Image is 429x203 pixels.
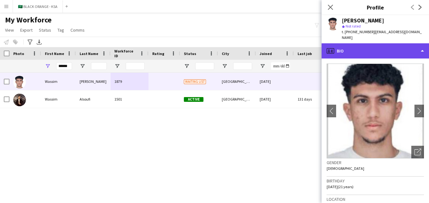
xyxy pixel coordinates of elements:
span: Comms [70,27,85,33]
app-action-btn: Export XLSX [35,38,43,46]
span: Rating [152,51,164,56]
span: Export [20,27,33,33]
div: Bio [322,43,429,58]
span: Last job [298,51,312,56]
span: Active [184,97,203,102]
span: Last Name [80,51,98,56]
a: View [3,26,16,34]
div: 131 days [294,90,332,108]
span: Tag [57,27,64,33]
input: Joined Filter Input [271,62,290,70]
button: 🇸🇦 BLACK ORANGE - KSA [13,0,63,13]
div: [DATE] [256,73,294,90]
span: Status [184,51,196,56]
button: Open Filter Menu [184,63,190,69]
div: [GEOGRAPHIC_DATA] [218,90,256,108]
img: Crew avatar or photo [327,64,424,158]
button: Open Filter Menu [114,63,120,69]
div: [PERSON_NAME] [76,73,111,90]
input: City Filter Input [233,62,252,70]
div: [DATE] [256,90,294,108]
div: Alsoufi [76,90,111,108]
img: Wassim Abdulrahman [13,76,26,89]
a: Status [36,26,54,34]
div: 1879 [111,73,148,90]
span: Photo [13,51,24,56]
a: Comms [68,26,87,34]
h3: Location [327,196,424,202]
span: [DEMOGRAPHIC_DATA] [327,166,364,171]
button: Open Filter Menu [222,63,227,69]
div: Wassim [41,90,76,108]
span: City [222,51,229,56]
span: Workforce ID [114,49,137,58]
a: Export [18,26,35,34]
h3: Profile [322,3,429,11]
div: 1501 [111,90,148,108]
input: First Name Filter Input [56,62,72,70]
span: Not rated [346,24,361,28]
span: [DATE] (21 years) [327,184,353,189]
h3: Gender [327,160,424,165]
input: Last Name Filter Input [91,62,107,70]
span: Joined [260,51,272,56]
input: Workforce ID Filter Input [126,62,145,70]
button: Open Filter Menu [260,63,265,69]
div: Open photos pop-in [411,146,424,158]
div: [PERSON_NAME] [342,18,384,23]
div: Wassim [41,73,76,90]
span: My Workforce [5,15,51,25]
div: [GEOGRAPHIC_DATA] [218,73,256,90]
span: Waiting list [184,79,206,84]
h3: Birthday [327,178,424,184]
span: Status [39,27,51,33]
img: Wassim Alsoufi [13,94,26,106]
input: Status Filter Input [195,62,214,70]
button: Open Filter Menu [80,63,85,69]
span: t. [PHONE_NUMBER] [342,29,375,34]
a: Tag [55,26,67,34]
span: First Name [45,51,64,56]
span: View [5,27,14,33]
button: Open Filter Menu [45,63,51,69]
app-action-btn: Advanced filters [26,38,34,46]
span: | [EMAIL_ADDRESS][DOMAIN_NAME] [342,29,422,40]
